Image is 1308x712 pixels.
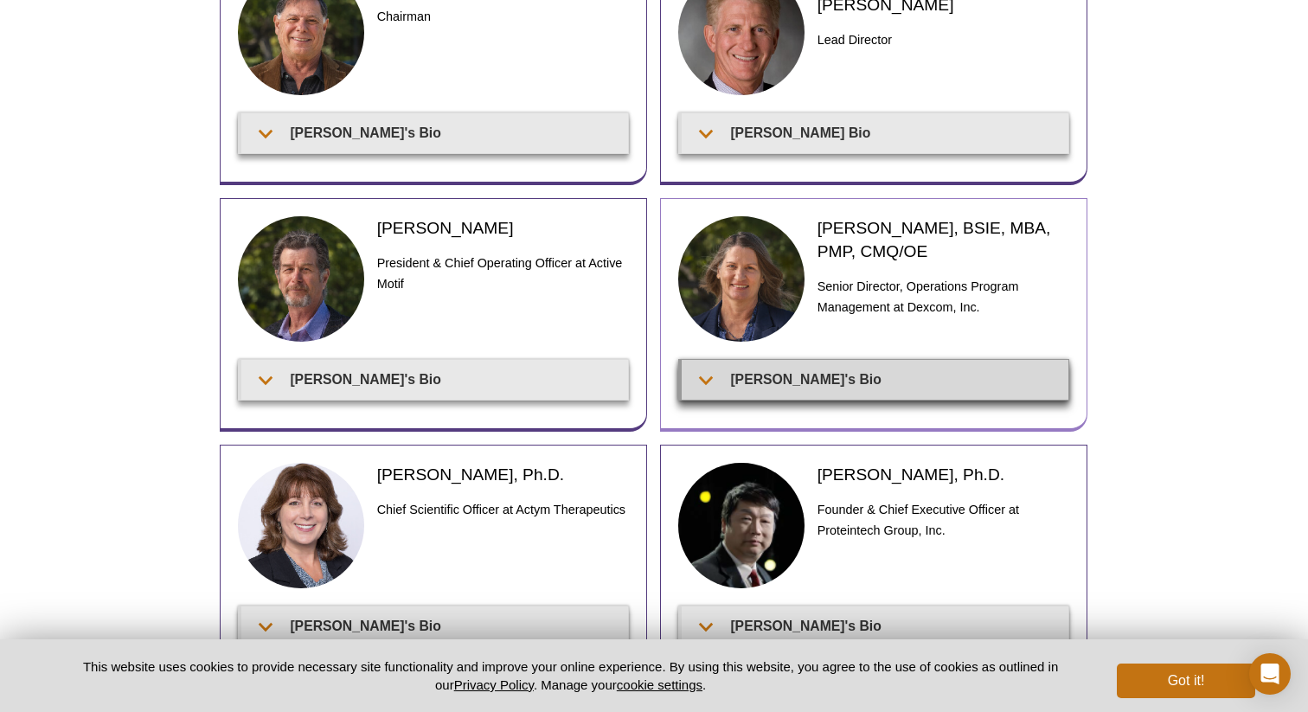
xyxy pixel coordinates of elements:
button: cookie settings [617,677,702,692]
button: Got it! [1117,664,1255,698]
summary: [PERSON_NAME]'s Bio [241,360,628,399]
a: Privacy Policy [454,677,534,692]
summary: [PERSON_NAME]'s Bio [682,360,1068,399]
img: Ted DeFrank headshot [238,216,364,343]
h3: Lead Director [817,29,1069,50]
h3: Chief Scientific Officer at Actym Therapeutics [377,499,629,520]
img: Tammy Brach headshot [678,216,805,343]
summary: [PERSON_NAME]'s Bio [682,606,1068,645]
img: Mary Janatpour headshot [238,463,364,589]
div: Open Intercom Messenger [1249,653,1291,695]
h2: [PERSON_NAME], BSIE, MBA, PMP, CMQ/OE [817,216,1069,263]
h3: President & Chief Operating Officer at Active Motif [377,253,629,294]
h2: [PERSON_NAME], Ph.D. [817,463,1069,486]
p: This website uses cookies to provide necessary site functionality and improve your online experie... [53,657,1088,694]
summary: [PERSON_NAME] Bio [682,113,1068,152]
img: Jason Li headshot [678,463,805,589]
h3: Chairman [377,6,629,27]
h2: [PERSON_NAME], Ph.D. [377,463,629,486]
h3: Senior Director, Operations Program Management at Dexcom, Inc. [817,276,1069,318]
summary: [PERSON_NAME]'s Bio [241,606,628,645]
h2: [PERSON_NAME] [377,216,629,240]
summary: [PERSON_NAME]'s Bio [241,113,628,152]
h3: Founder & Chief Executive Officer at Proteintech Group, Inc. [817,499,1069,541]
